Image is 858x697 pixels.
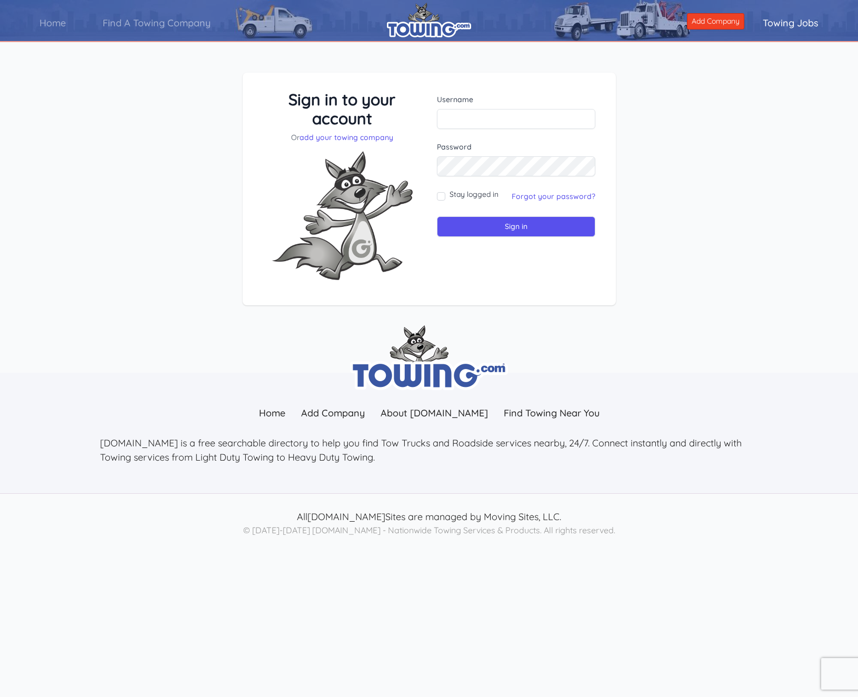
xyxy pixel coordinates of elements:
a: Find Towing Near You [496,402,607,424]
a: Home [21,8,84,38]
a: [DOMAIN_NAME] [307,511,385,523]
img: logo.png [387,3,471,37]
label: Password [437,142,595,152]
input: Sign in [437,216,595,237]
img: towing [350,325,508,390]
h3: Sign in to your account [263,90,422,128]
a: Towing Jobs [744,8,837,38]
a: Add Company [687,13,744,29]
p: Or [263,132,422,143]
label: Username [437,94,595,105]
span: © [DATE]-[DATE] [DOMAIN_NAME] - Nationwide Towing Services & Products. All rights reserved. [243,525,615,535]
a: add your towing company [300,133,393,142]
img: Fox-Excited.png [263,143,421,288]
a: Forgot your password? [512,192,595,201]
p: All Sites are managed by Moving Sites, LLC. [100,510,758,524]
a: Home [251,402,293,424]
label: Stay logged in [450,189,498,200]
a: Add Company [293,402,373,424]
a: Find A Towing Company [84,8,229,38]
a: About [DOMAIN_NAME] [373,402,496,424]
p: [DOMAIN_NAME] is a free searchable directory to help you find Tow Trucks and Roadside services ne... [100,436,758,464]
